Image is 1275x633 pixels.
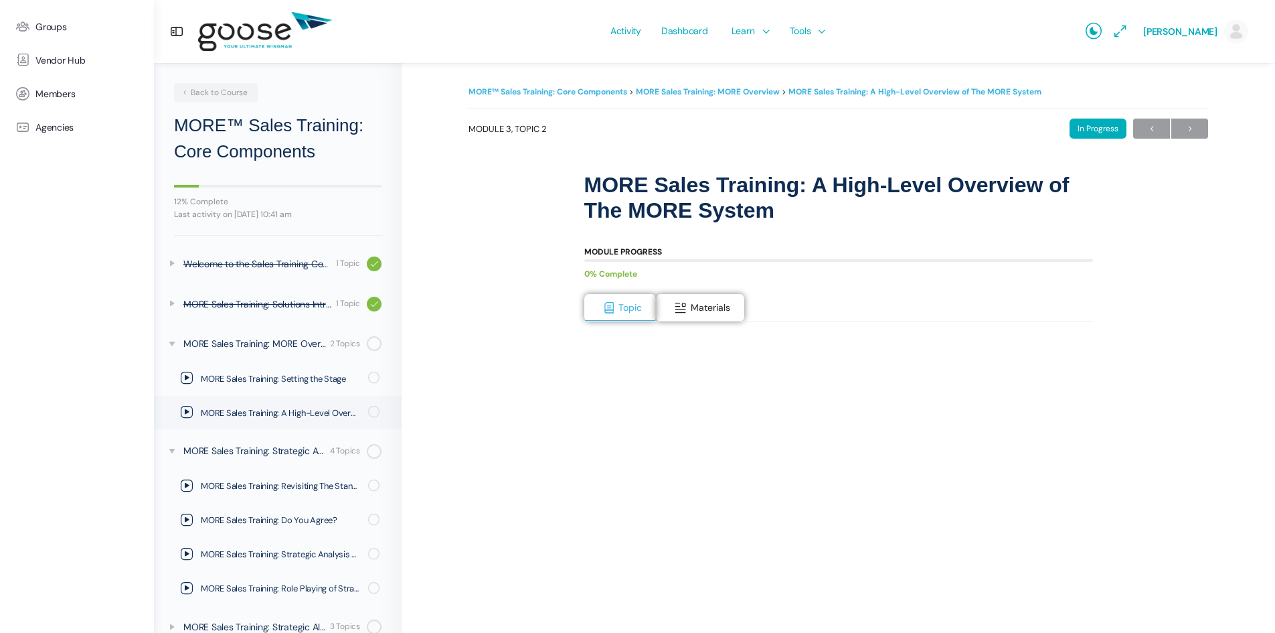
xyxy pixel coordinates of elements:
[469,125,546,133] span: Module 3, Topic 2
[330,620,360,633] div: 3 Topics
[788,86,1041,97] a: MORE Sales Training: A High-Level Overview of The MORE System
[7,111,147,144] a: Agencies
[691,301,730,313] span: Materials
[183,336,326,351] div: MORE Sales Training: MORE Overview
[35,122,74,133] span: Agencies
[174,113,381,165] h2: MORE™ Sales Training: Core Components
[35,21,67,33] span: Groups
[154,326,402,361] a: MORE Sales Training: MORE Overview 2 Topics
[183,257,332,271] div: Welcome to the Sales Training Course
[174,198,381,206] div: 12% Complete
[7,44,147,77] a: Vendor Hub
[1171,119,1208,139] a: Next→
[154,246,402,282] a: Welcome to the Sales Training Course 1 Topic
[330,445,360,458] div: 4 Topics
[35,88,75,100] span: Members
[1133,119,1170,139] a: ←Previous
[181,87,248,98] span: Back to Course
[154,504,402,537] a: MORE Sales Training: Do You Agree?
[154,572,402,606] a: MORE Sales Training: Role Playing of Strategic Analysis
[154,538,402,571] a: MORE Sales Training: Strategic Analysis Walkthrough
[584,265,1080,283] div: 0% Complete
[330,338,360,350] div: 2 Topics
[201,582,359,595] span: MORE Sales Training: Role Playing of Strategic Analysis
[174,83,258,102] a: Back to Course
[154,362,402,395] a: MORE Sales Training: Setting the Stage
[201,372,359,386] span: MORE Sales Training: Setting the Stage
[618,301,642,313] span: Topic
[1208,569,1275,633] iframe: Chat Widget
[154,286,402,322] a: MORE Sales Training: Solutions Introduced 1 Topic
[7,77,147,111] a: Members
[1070,119,1126,139] div: In Progress
[201,407,359,420] span: MORE Sales Training: A High-Level Overview of The MORE System
[201,480,359,493] span: MORE Sales Training: Revisiting The Standard + Meeting’s Intent
[469,86,627,97] a: MORE™ Sales Training: Core Components
[154,396,402,429] a: MORE Sales Training: A High-Level Overview of The MORE System
[336,257,360,270] div: 1 Topic
[584,248,662,256] div: Module Progress
[336,297,360,310] div: 1 Topic
[174,210,381,218] div: Last activity on [DATE] 10:41 am
[35,55,86,66] span: Vendor Hub
[201,548,359,561] span: MORE Sales Training: Strategic Analysis Walkthrough
[201,514,359,527] span: MORE Sales Training: Do You Agree?
[1171,120,1208,138] span: →
[636,86,780,97] a: MORE Sales Training: MORE Overview
[1133,120,1170,138] span: ←
[183,443,326,458] div: MORE Sales Training: Strategic Analysis
[7,10,147,44] a: Groups
[183,297,332,311] div: MORE Sales Training: Solutions Introduced
[154,470,402,503] a: MORE Sales Training: Revisiting The Standard + Meeting’s Intent
[154,433,402,468] a: MORE Sales Training: Strategic Analysis 4 Topics
[584,172,1093,224] h1: MORE Sales Training: A High-Level Overview of The MORE System
[1143,25,1217,38] span: [PERSON_NAME]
